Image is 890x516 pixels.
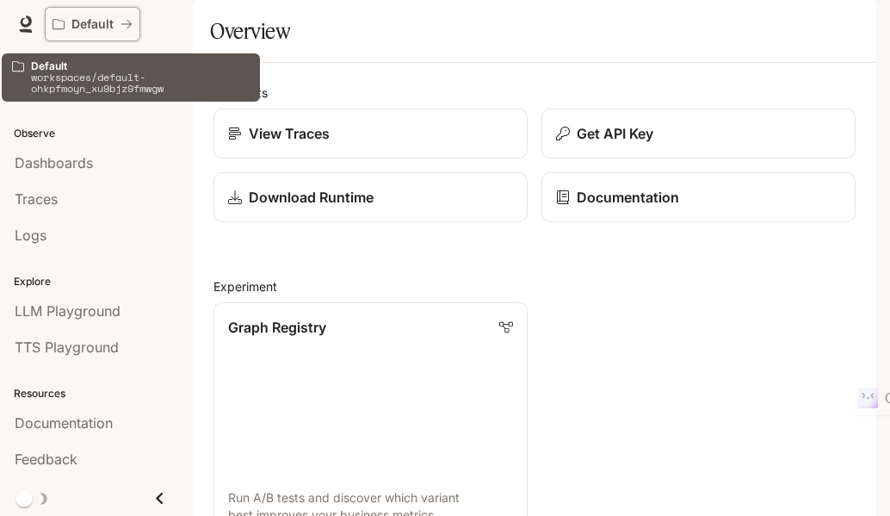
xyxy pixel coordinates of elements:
[71,17,114,32] p: Default
[228,317,326,338] p: Graph Registry
[210,14,290,48] h1: Overview
[249,123,330,144] p: View Traces
[31,60,250,71] p: Default
[213,277,856,295] h2: Experiment
[213,84,856,102] h2: Shortcuts
[249,187,374,208] p: Download Runtime
[31,71,250,94] p: workspaces/default-ohkpfmoyn_xu9bjz9fmwgw
[577,123,653,144] p: Get API Key
[45,7,140,41] button: All workspaces
[213,172,528,222] a: Download Runtime
[577,187,679,208] p: Documentation
[541,172,856,222] a: Documentation
[541,109,856,159] button: Get API Key
[213,109,528,159] a: View Traces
